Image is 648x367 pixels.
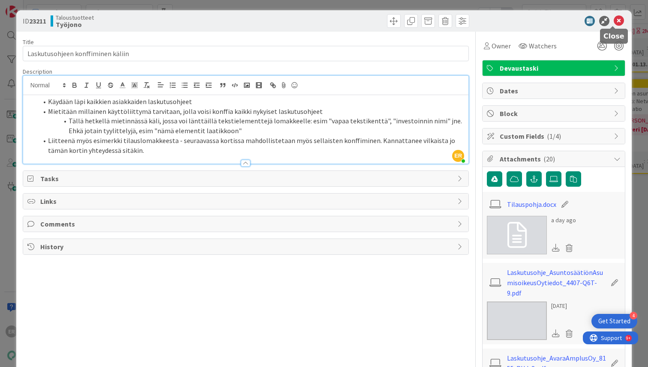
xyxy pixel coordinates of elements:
[551,242,561,254] div: Download
[500,63,609,73] span: Devaustaski
[547,132,561,140] span: ( 1/4 )
[603,32,624,40] h5: Close
[29,17,46,25] b: 23211
[40,242,453,252] span: History
[507,199,556,209] a: Tilauspohja.docx
[500,86,609,96] span: Dates
[38,136,464,155] li: Liitteenä myös esimerkki tilauslomakkeesta - seuraavassa kortissa mahdollistetaan myös sellaisten...
[551,301,576,310] div: [DATE]
[551,216,576,225] div: a day ago
[40,219,453,229] span: Comments
[500,154,609,164] span: Attachments
[492,41,511,51] span: Owner
[38,97,464,107] li: Käydään läpi kaikkien asiakkaiden laskutusohjeet
[40,196,453,206] span: Links
[40,173,453,184] span: Tasks
[630,312,637,319] div: 4
[543,155,555,163] span: ( 20 )
[598,317,630,325] div: Get Started
[43,3,48,10] div: 9+
[18,1,39,12] span: Support
[23,16,46,26] span: ID
[507,267,606,298] a: Laskutusohje_AsuntosäätiönAsumisoikeusOytiedot_4407-Q6T-9.pdf
[56,14,94,21] span: Taloustuotteet
[23,68,52,75] span: Description
[529,41,557,51] span: Watchers
[551,328,561,339] div: Download
[500,108,609,119] span: Block
[452,150,464,162] span: ER
[38,116,464,135] li: Tällä hetkellä mietinnässä käli, jossa voi länttäillä tekstielementtejä lomakkeelle: esim "vapaa ...
[56,21,94,28] b: Työjono
[500,131,609,141] span: Custom Fields
[23,46,469,61] input: type card name here...
[591,314,637,328] div: Open Get Started checklist, remaining modules: 4
[38,107,464,116] li: Mietitään millainen käyttöliittymä tarvitaan, jolla voisi konffia kaikki nykyiset laskutusohjeet
[23,38,34,46] label: Title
